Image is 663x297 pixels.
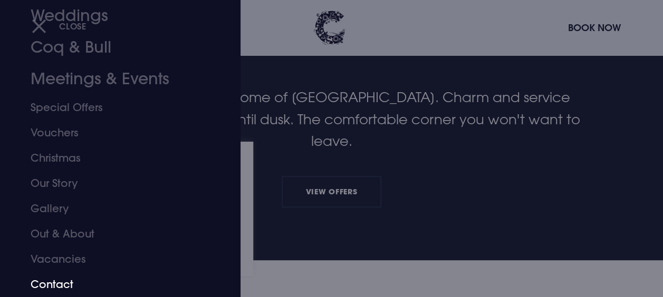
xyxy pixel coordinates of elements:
[31,221,196,246] a: Out & About
[31,120,196,145] a: Vouchers
[31,196,196,221] a: Gallery
[31,95,196,120] a: Special Offers
[31,171,196,196] a: Our Story
[32,15,87,37] button: Close
[31,246,196,272] a: Vacancies
[31,272,196,297] a: Contact
[59,21,87,32] span: Close
[31,63,196,95] a: Meetings & Events
[31,32,196,63] a: Coq & Bull
[31,145,196,171] a: Christmas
